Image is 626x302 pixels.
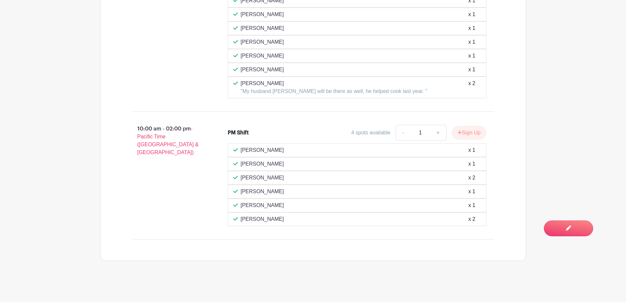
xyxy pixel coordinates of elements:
[468,24,475,32] div: x 1
[241,52,284,60] p: [PERSON_NAME]
[228,129,249,137] div: PM Shift
[468,66,475,74] div: x 1
[430,125,446,141] a: +
[468,215,475,223] div: x 2
[241,11,284,18] p: [PERSON_NAME]
[468,146,475,154] div: x 1
[468,201,475,209] div: x 1
[452,126,486,140] button: Sign Up
[241,201,284,209] p: [PERSON_NAME]
[351,129,390,137] div: 4 spots available
[468,188,475,196] div: x 1
[396,125,411,141] a: -
[241,38,284,46] p: [PERSON_NAME]
[241,174,284,182] p: [PERSON_NAME]
[241,87,427,95] p: "My husband [PERSON_NAME] will be there as well, he helped cook last year. "
[241,188,284,196] p: [PERSON_NAME]
[241,66,284,74] p: [PERSON_NAME]
[241,146,284,154] p: [PERSON_NAME]
[137,126,199,155] span: - Pacific Time ([GEOGRAPHIC_DATA] & [GEOGRAPHIC_DATA])
[241,160,284,168] p: [PERSON_NAME]
[468,160,475,168] div: x 1
[241,215,284,223] p: [PERSON_NAME]
[468,38,475,46] div: x 1
[468,11,475,18] div: x 1
[468,174,475,182] div: x 2
[241,80,427,87] p: [PERSON_NAME]
[468,80,475,95] div: x 2
[122,122,218,159] p: 10:00 am - 02:00 pm
[468,52,475,60] div: x 1
[241,24,284,32] p: [PERSON_NAME]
